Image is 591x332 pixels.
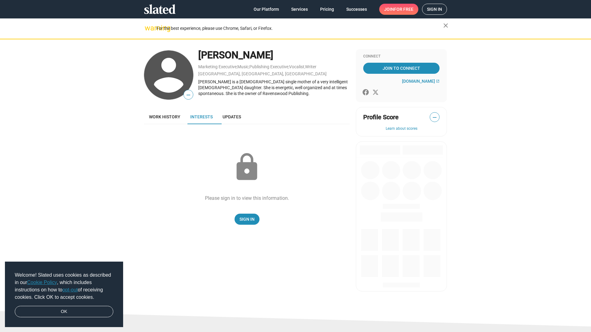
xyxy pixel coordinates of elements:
span: , [288,65,289,69]
a: Join To Connect [363,63,440,74]
span: — [184,91,193,99]
span: Updates [223,114,241,119]
span: Work history [149,114,180,119]
a: Writer [305,64,316,69]
span: Sign in [427,4,442,14]
div: Please sign in to view this information. [205,195,289,201]
a: [GEOGRAPHIC_DATA], [GEOGRAPHIC_DATA], [GEOGRAPHIC_DATA] [198,71,327,76]
a: Music [237,64,249,69]
span: Successes [346,4,367,15]
a: Sign in [422,4,447,15]
a: Work history [144,109,185,124]
a: Sign In [235,214,259,225]
mat-icon: warning [145,24,152,32]
span: Our Platform [254,4,279,15]
span: for free [394,4,413,15]
a: Services [286,4,313,15]
div: [PERSON_NAME] is a [DEMOGRAPHIC_DATA] single mother of a very intelligent [DEMOGRAPHIC_DATA] daug... [198,79,350,96]
a: Cookie Policy [27,280,57,285]
a: opt-out [62,287,78,292]
span: , [304,65,305,69]
a: Vocalist [289,64,304,69]
mat-icon: lock [231,152,262,183]
mat-icon: open_in_new [436,79,440,83]
mat-icon: close [442,22,449,29]
a: Our Platform [249,4,284,15]
div: [PERSON_NAME] [198,49,350,62]
span: Pricing [320,4,334,15]
span: Interests [190,114,213,119]
span: Profile Score [363,113,399,121]
div: Connect [363,54,440,59]
a: Marketing Executive [198,64,237,69]
a: Updates [218,109,246,124]
a: Pricing [315,4,339,15]
span: [DOMAIN_NAME] [402,79,435,84]
a: Successes [341,4,372,15]
a: Interests [185,109,218,124]
span: Sign In [239,214,255,225]
span: Join To Connect [364,63,438,74]
span: Join [384,4,413,15]
a: Joinfor free [379,4,418,15]
button: Learn about scores [363,126,440,131]
a: dismiss cookie message [15,306,113,318]
div: For the best experience, please use Chrome, Safari, or Firefox. [156,24,443,33]
span: Welcome! Slated uses cookies as described in our , which includes instructions on how to of recei... [15,271,113,301]
a: [DOMAIN_NAME] [402,79,440,84]
span: Services [291,4,308,15]
span: — [430,113,439,121]
a: Publishing Executive [249,64,288,69]
div: cookieconsent [5,262,123,327]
